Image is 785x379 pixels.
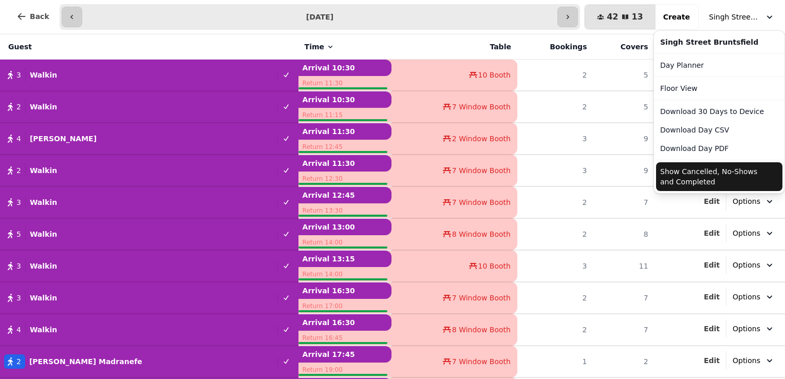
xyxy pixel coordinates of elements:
[656,139,782,158] button: Download Day PDF
[656,102,782,121] button: Download 30 Days to Device
[709,12,760,22] span: Singh Street Bruntsfield
[656,79,782,98] a: Floor View
[656,56,782,74] a: Day Planner
[703,8,781,26] button: Singh Street Bruntsfield
[656,33,782,51] div: Singh Street Bruntsfield
[656,121,782,139] button: Download Day CSV
[656,162,782,191] button: Show Cancelled, No-Shows and Completed
[653,30,785,194] div: Singh Street Bruntsfield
